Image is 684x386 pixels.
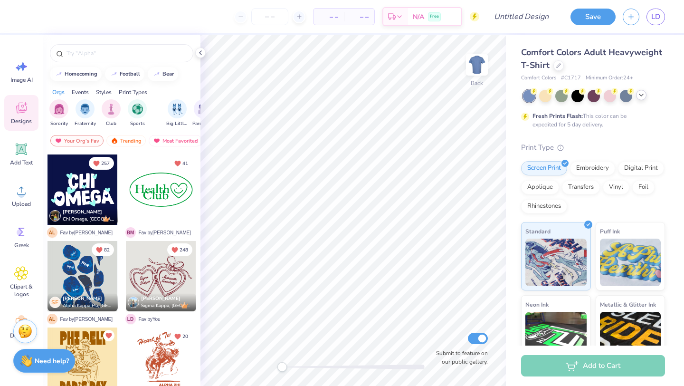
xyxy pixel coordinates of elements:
[63,302,114,309] span: Alpha Kappa Psi, [GEOGRAPHIC_DATA]
[618,161,664,175] div: Digital Print
[521,199,567,213] div: Rhinestones
[128,99,147,127] button: filter button
[561,74,581,82] span: # C1717
[525,226,551,236] span: Standard
[72,88,89,96] div: Events
[139,316,161,323] span: Fav by You
[60,229,113,236] span: Fav by [PERSON_NAME]
[80,104,90,115] img: Fraternity Image
[600,299,656,309] span: Metallic & Glitter Ink
[96,88,112,96] div: Styles
[586,74,633,82] span: Minimum Order: 24 +
[139,229,191,236] span: Fav by [PERSON_NAME]
[120,71,140,77] div: football
[192,99,214,127] button: filter button
[65,71,97,77] div: homecoming
[486,7,556,26] input: Untitled Design
[10,159,33,166] span: Add Text
[47,227,57,238] span: A L
[14,241,29,249] span: Greek
[153,137,161,144] img: most_fav.gif
[132,104,143,115] img: Sports Image
[521,161,567,175] div: Screen Print
[105,67,144,81] button: football
[125,227,136,238] span: B M
[49,99,68,127] button: filter button
[49,99,68,127] div: filter for Sorority
[50,135,104,146] div: Your Org's Fav
[75,99,96,127] div: filter for Fraternity
[525,299,549,309] span: Neon Ink
[106,135,146,146] div: Trending
[111,137,118,144] img: trending.gif
[532,112,649,129] div: This color can be expedited for 5 day delivery.
[110,71,118,77] img: trend_line.gif
[75,99,96,127] button: filter button
[319,12,338,22] span: – –
[55,137,62,144] img: most_fav.gif
[413,12,424,22] span: N/A
[12,200,31,208] span: Upload
[603,180,629,194] div: Vinyl
[63,216,114,223] span: Chi Omega, [GEOGRAPHIC_DATA][US_STATE]
[50,120,68,127] span: Sorority
[562,180,600,194] div: Transfers
[167,243,192,256] button: Unlike
[162,71,174,77] div: bear
[102,99,121,127] div: filter for Club
[192,99,214,127] div: filter for Parent's Weekend
[172,104,182,115] img: Big Little Reveal Image
[106,104,116,115] img: Club Image
[54,104,65,115] img: Sorority Image
[521,47,662,71] span: Comfort Colors Adult Heavyweight T-Shirt
[130,120,145,127] span: Sports
[10,76,33,84] span: Image AI
[35,357,69,366] strong: Need help?
[52,88,65,96] div: Orgs
[106,120,116,127] span: Club
[60,316,113,323] span: Fav by [PERSON_NAME]
[532,112,583,120] strong: Fresh Prints Flash:
[149,135,202,146] div: Most Favorited
[521,74,556,82] span: Comfort Colors
[55,71,63,77] img: trend_line.gif
[47,314,57,324] span: A L
[141,295,180,302] span: [PERSON_NAME]
[632,180,655,194] div: Foil
[570,9,616,25] button: Save
[521,180,559,194] div: Applique
[102,99,121,127] button: filter button
[63,209,102,215] span: [PERSON_NAME]
[277,362,287,372] div: Accessibility label
[11,117,32,125] span: Designs
[471,79,483,87] div: Back
[521,142,665,153] div: Print Type
[63,295,102,302] span: [PERSON_NAME]
[525,239,587,286] img: Standard
[431,349,488,366] label: Submit to feature on our public gallery.
[10,332,33,339] span: Decorate
[128,99,147,127] div: filter for Sports
[600,239,661,286] img: Puff Ink
[570,161,615,175] div: Embroidery
[467,55,486,74] img: Back
[600,226,620,236] span: Puff Ink
[166,99,188,127] button: filter button
[153,71,161,77] img: trend_line.gif
[350,12,369,22] span: – –
[75,120,96,127] span: Fraternity
[119,88,147,96] div: Print Types
[6,283,37,298] span: Clipart & logos
[50,67,102,81] button: homecoming
[198,104,209,115] img: Parent's Weekend Image
[141,302,192,309] span: Sigma Kappa, [GEOGRAPHIC_DATA]
[166,120,188,127] span: Big Little Reveal
[600,312,661,359] img: Metallic & Glitter Ink
[66,48,187,58] input: Try "Alpha"
[651,11,660,22] span: LD
[49,297,61,308] div: SF
[430,13,439,20] span: Free
[180,248,188,252] span: 248
[646,9,665,25] a: LD
[192,120,214,127] span: Parent's Weekend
